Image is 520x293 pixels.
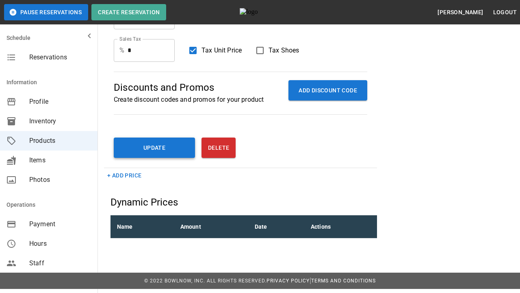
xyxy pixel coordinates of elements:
span: Hours [29,239,91,249]
button: + Add Price [104,168,145,183]
button: ADD DISCOUNT CODE [288,80,367,101]
p: Discounts and Promos [114,80,264,95]
span: Payment [29,219,91,229]
span: Inventory [29,116,91,126]
span: Items [29,155,91,165]
span: Photos [29,175,91,185]
button: [PERSON_NAME] [434,5,486,20]
th: Date [248,215,304,238]
th: Actions [304,215,377,238]
p: % [119,46,124,55]
th: Name [110,215,174,238]
img: logo [240,8,284,16]
a: Terms and Conditions [311,278,376,284]
button: Create Reservation [91,4,166,20]
span: Staff [29,258,91,268]
button: Delete [201,138,236,158]
p: Create discount codes and promos for your product [114,95,264,105]
a: Privacy Policy [266,278,310,284]
table: sticky table [110,215,377,238]
span: Reservations [29,52,91,62]
span: Profile [29,97,91,107]
span: Tax Unit Price [201,46,242,55]
span: Products [29,136,91,146]
h5: Dynamic Prices [110,196,377,209]
th: Amount [174,215,248,238]
button: Logout [490,5,520,20]
span: © 2022 BowlNow, Inc. All Rights Reserved. [144,278,266,284]
span: Tax Shoes [269,46,299,55]
button: Pause Reservations [4,4,88,20]
button: Update [114,138,195,158]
